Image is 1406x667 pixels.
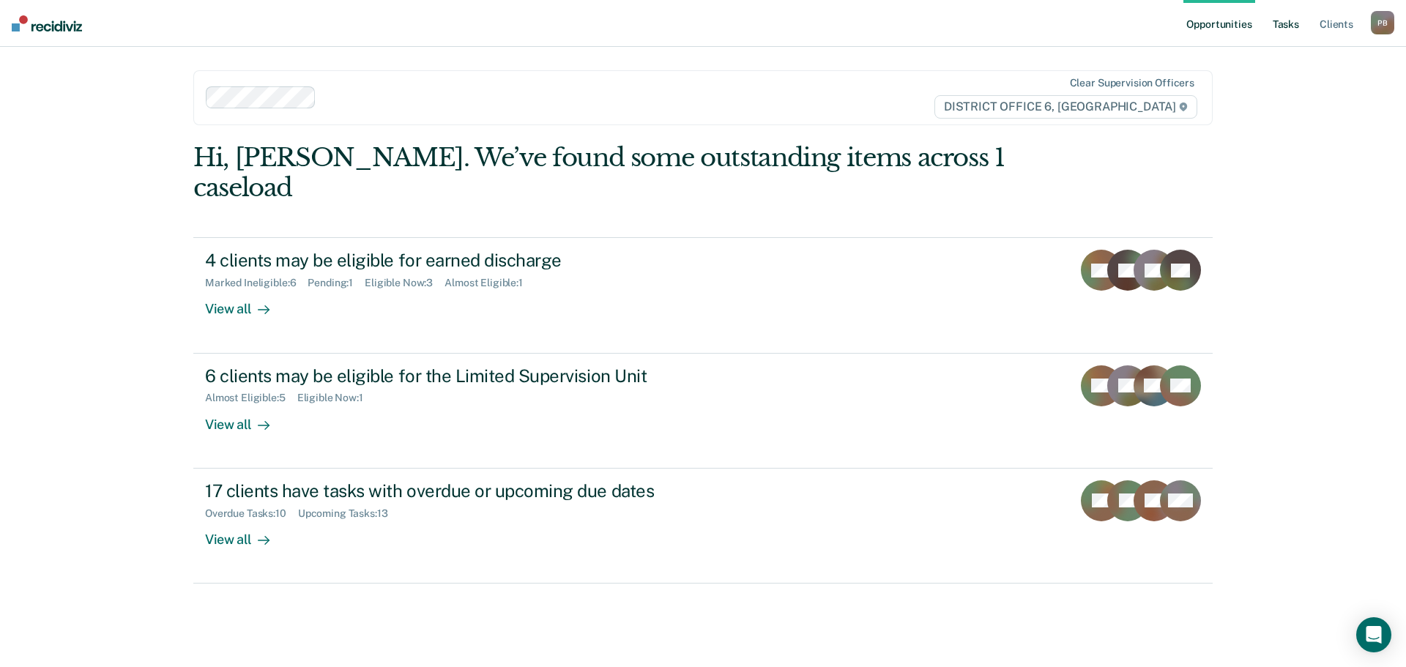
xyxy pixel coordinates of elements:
[1371,11,1394,34] button: PB
[193,469,1213,584] a: 17 clients have tasks with overdue or upcoming due datesOverdue Tasks:10Upcoming Tasks:13View all
[205,480,719,502] div: 17 clients have tasks with overdue or upcoming due dates
[193,143,1009,203] div: Hi, [PERSON_NAME]. We’ve found some outstanding items across 1 caseload
[205,519,287,548] div: View all
[193,354,1213,469] a: 6 clients may be eligible for the Limited Supervision UnitAlmost Eligible:5Eligible Now:1View all
[1356,617,1391,652] div: Open Intercom Messenger
[205,277,308,289] div: Marked Ineligible : 6
[934,95,1197,119] span: DISTRICT OFFICE 6, [GEOGRAPHIC_DATA]
[445,277,535,289] div: Almost Eligible : 1
[205,404,287,433] div: View all
[365,277,445,289] div: Eligible Now : 3
[298,507,400,520] div: Upcoming Tasks : 13
[1070,77,1194,89] div: Clear supervision officers
[205,392,297,404] div: Almost Eligible : 5
[12,15,82,31] img: Recidiviz
[205,289,287,318] div: View all
[193,237,1213,353] a: 4 clients may be eligible for earned dischargeMarked Ineligible:6Pending:1Eligible Now:3Almost El...
[1371,11,1394,34] div: P B
[205,365,719,387] div: 6 clients may be eligible for the Limited Supervision Unit
[297,392,375,404] div: Eligible Now : 1
[205,250,719,271] div: 4 clients may be eligible for earned discharge
[205,507,298,520] div: Overdue Tasks : 10
[308,277,365,289] div: Pending : 1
